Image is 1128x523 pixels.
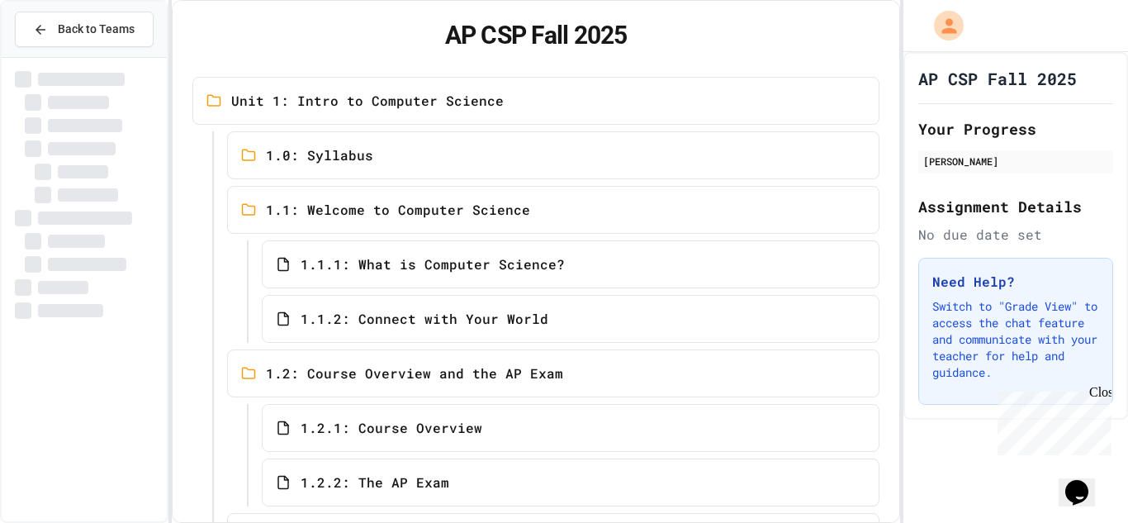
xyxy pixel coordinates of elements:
iframe: chat widget [991,385,1111,455]
h2: Your Progress [918,117,1113,140]
a: 1.1.1: What is Computer Science? [262,240,880,288]
a: 1.1.2: Connect with Your World [262,295,880,343]
div: Chat with us now!Close [7,7,114,105]
span: 1.2.2: The AP Exam [301,473,449,492]
h2: Assignment Details [918,195,1113,218]
span: Back to Teams [58,21,135,38]
h1: AP CSP Fall 2025 [192,21,880,50]
a: 1.2.1: Course Overview [262,404,880,452]
div: [PERSON_NAME] [923,154,1108,169]
iframe: chat widget [1059,457,1111,506]
span: 1.1.2: Connect with Your World [301,309,548,329]
span: Unit 1: Intro to Computer Science [231,91,504,111]
span: 1.2.1: Course Overview [301,418,482,438]
div: No due date set [918,225,1113,245]
span: 1.0: Syllabus [266,145,373,165]
button: Back to Teams [15,12,154,47]
span: 1.2: Course Overview and the AP Exam [266,364,563,383]
h1: AP CSP Fall 2025 [918,67,1077,90]
span: 1.1.1: What is Computer Science? [301,254,565,274]
p: Switch to "Grade View" to access the chat feature and communicate with your teacher for help and ... [932,298,1099,381]
h3: Need Help? [932,272,1099,292]
div: My Account [917,7,968,45]
span: 1.1: Welcome to Computer Science [266,200,530,220]
a: 1.2.2: The AP Exam [262,459,880,506]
